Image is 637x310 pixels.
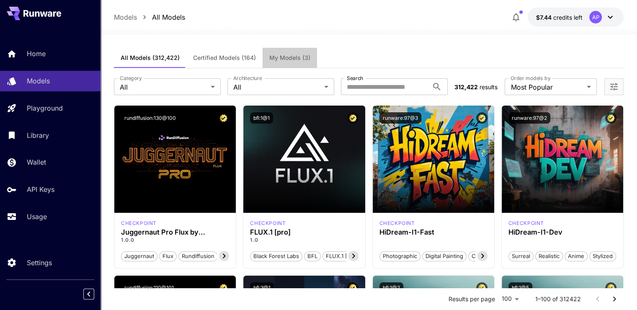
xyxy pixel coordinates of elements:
[347,282,358,294] button: Certified Model – Vetted for best performance and includes a commercial license.
[528,8,624,27] button: $7.44068AP
[250,282,274,294] button: bfl:3@1
[121,236,229,244] p: 1.0.0
[152,12,185,22] a: All Models
[498,293,522,305] div: 100
[590,252,616,261] span: Stylized
[379,251,420,261] button: Photographic
[27,103,63,113] p: Playground
[304,252,320,261] span: BFL
[250,236,358,244] p: 1.0
[380,252,420,261] span: Photographic
[323,252,361,261] span: FLUX.1 [pro]
[379,112,421,124] button: runware:97@3
[304,251,321,261] button: BFL
[423,252,466,261] span: Digital Painting
[589,11,602,23] div: AP
[250,220,286,227] div: fluxpro
[535,295,581,303] p: 1–100 of 312422
[468,251,500,261] button: Cinematic
[90,287,101,302] div: Collapse sidebar
[114,12,185,22] nav: breadcrumb
[609,82,619,92] button: Open more filters
[269,54,310,62] span: My Models (3)
[347,112,358,124] button: Certified Model – Vetted for best performance and includes a commercial license.
[606,291,623,307] button: Go to next page
[27,130,49,140] p: Library
[193,54,256,62] span: Certified Models (164)
[422,251,467,261] button: Digital Painting
[27,184,54,194] p: API Keys
[322,251,361,261] button: FLUX.1 [pro]
[233,82,321,92] span: All
[509,252,533,261] span: Surreal
[159,251,177,261] button: flux
[476,112,487,124] button: Certified Model – Vetted for best performance and includes a commercial license.
[27,212,47,222] p: Usage
[121,220,157,227] div: FLUX.1 D
[27,157,46,167] p: Wallet
[218,282,229,294] button: Certified Model – Vetted for best performance and includes a commercial license.
[469,252,500,261] span: Cinematic
[511,82,583,92] span: Most Popular
[508,220,544,227] div: HiDream Dev
[121,220,157,227] p: checkpoint
[536,252,562,261] span: Realistic
[565,252,587,261] span: Anime
[480,83,498,90] span: results
[511,75,550,82] label: Order models by
[605,112,616,124] button: Certified Model – Vetted for best performance and includes a commercial license.
[379,282,403,294] button: bfl:1@2
[250,228,358,236] h3: FLUX.1 [pro]
[536,14,553,21] span: $7.44
[250,112,273,124] button: bfl:1@1
[179,252,217,261] span: rundiffusion
[508,228,616,236] h3: HiDream-I1-Dev
[121,228,229,236] h3: Juggernaut Pro Flux by RunDiffusion
[449,295,495,303] p: Results per page
[508,112,550,124] button: runware:97@2
[121,282,177,294] button: rundiffusion:110@101
[535,251,563,261] button: Realistic
[120,82,207,92] span: All
[121,54,180,62] span: All Models (312,422)
[250,220,286,227] p: checkpoint
[218,112,229,124] button: Certified Model – Vetted for best performance and includes a commercial license.
[120,75,142,82] label: Category
[379,220,415,227] div: HiDream Fast
[121,252,157,261] span: juggernaut
[121,112,179,124] button: rundiffusion:130@100
[160,252,176,261] span: flux
[114,12,137,22] a: Models
[27,76,50,86] p: Models
[508,220,544,227] p: checkpoint
[605,282,616,294] button: Certified Model – Vetted for best performance and includes a commercial license.
[508,282,532,294] button: bfl:1@5
[121,251,157,261] button: juggernaut
[508,251,534,261] button: Surreal
[347,75,363,82] label: Search
[83,289,94,300] button: Collapse sidebar
[178,251,218,261] button: rundiffusion
[379,228,487,236] h3: HiDream-I1-Fast
[27,258,52,268] p: Settings
[553,14,583,21] span: credits left
[589,251,616,261] button: Stylized
[233,75,262,82] label: Architecture
[27,49,46,59] p: Home
[536,13,583,22] div: $7.44068
[250,251,302,261] button: Black Forest Labs
[476,282,487,294] button: Certified Model – Vetted for best performance and includes a commercial license.
[250,252,302,261] span: Black Forest Labs
[454,83,478,90] span: 312,422
[379,220,415,227] p: checkpoint
[565,251,588,261] button: Anime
